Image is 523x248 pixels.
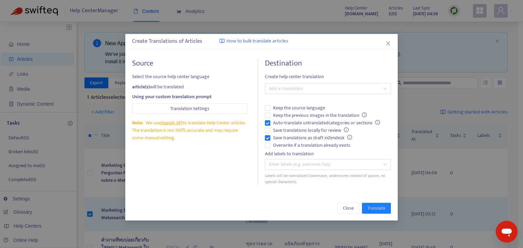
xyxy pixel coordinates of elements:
div: will be translated [132,83,248,91]
span: Auto-translate untranslated categories or sections [270,119,383,127]
div: Using your custom translation prompt [132,93,248,101]
span: Overwrite if a translation already exists [270,142,353,149]
div: We use to translate Help Center articles. The translation is not 100% accurate and may require so... [132,119,248,142]
span: Create help center translation [265,73,391,81]
div: Labels will be normalized (lowercase, underscores instead of spaces, no special characters). [265,173,391,185]
button: Translation Settings [132,103,248,114]
strong: article(s) [132,83,150,91]
button: Close [337,203,359,214]
span: Select the source help center language [132,73,248,81]
a: OpenAI API [160,119,183,127]
span: Close [343,205,354,212]
span: Keep the previous images in the translation [270,112,369,119]
span: close [385,41,391,46]
img: image-link [219,38,225,44]
span: info-circle [362,112,367,117]
span: Save translations locally for review [270,127,351,134]
span: How to bulk translate articles [226,37,288,45]
span: info-circle [375,120,380,125]
span: Translation Settings [170,105,209,112]
span: Note: [132,119,143,127]
h4: Source [132,59,248,68]
span: info-circle [347,135,352,140]
iframe: Botón para iniciar la ventana de mensajería [496,221,518,243]
span: Save translations as draft in Zendesk [270,134,355,142]
h4: Destination [265,59,391,68]
div: Add labels to translation [265,150,391,158]
div: Create Translations of Articles [132,37,391,46]
a: How to bulk translate articles [219,37,288,45]
button: Translate [362,203,391,214]
span: Keep the source language [270,104,328,112]
button: Close [384,40,392,47]
span: info-circle [344,127,349,132]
